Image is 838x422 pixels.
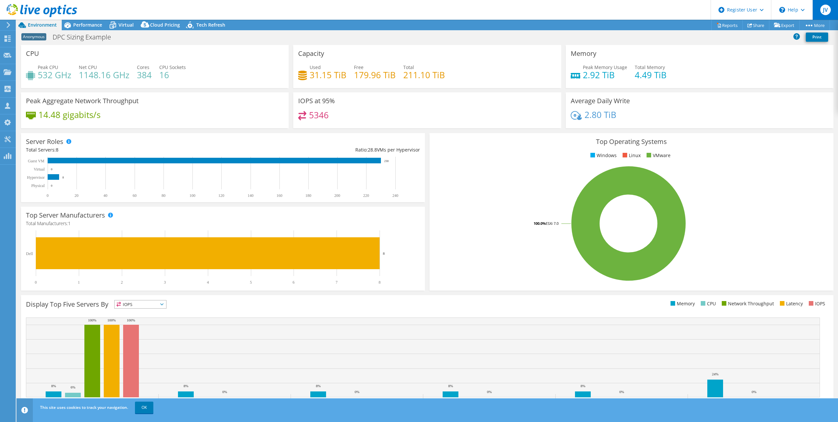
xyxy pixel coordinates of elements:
h3: Top Server Manufacturers [26,212,105,219]
li: IOPS [807,300,825,307]
text: 8 [383,251,385,255]
text: 0% [619,390,624,394]
text: 230 [384,159,389,163]
text: 5 [250,280,252,285]
text: 220 [363,193,369,198]
text: 100% [127,318,135,322]
span: 28.8 [368,147,377,153]
span: CPU Sockets [159,64,186,70]
text: Hypervisor [27,175,45,180]
text: 7 [336,280,338,285]
div: Total Servers: [26,146,223,153]
span: 1 [68,220,71,226]
span: Total [403,64,414,70]
li: VMware [645,152,671,159]
h4: 532 GHz [38,71,71,79]
h3: IOPS at 95% [298,97,335,105]
span: This site uses cookies to track your navigation. [40,405,128,410]
text: 60 [133,193,137,198]
span: Peak CPU [38,64,58,70]
text: 100 [189,193,195,198]
a: Reports [711,20,743,30]
span: 8 [56,147,58,153]
h3: Capacity [298,50,324,57]
text: 40 [103,193,107,198]
span: JV [820,5,831,15]
text: 0% [752,390,757,394]
text: 8% [316,384,321,388]
text: 0 [47,193,49,198]
li: Network Throughput [720,300,774,307]
h4: 211.10 TiB [403,71,445,79]
span: Virtual [119,22,134,28]
span: Used [310,64,321,70]
text: 160 [276,193,282,198]
text: 24% [712,372,718,376]
h4: 179.96 TiB [354,71,396,79]
span: Tech Refresh [196,22,225,28]
h3: Server Roles [26,138,63,145]
li: Latency [778,300,803,307]
text: 100% [88,318,97,322]
text: 8% [581,384,585,388]
text: 0 [35,280,37,285]
a: Share [742,20,769,30]
h4: 14.48 gigabits/s [38,111,100,118]
text: 100% [107,318,116,322]
text: 4 [207,280,209,285]
text: 8% [51,384,56,388]
text: 240 [392,193,398,198]
text: 1 [78,280,80,285]
h4: 384 [137,71,152,79]
div: Ratio: VMs per Hypervisor [223,146,420,153]
span: Cores [137,64,149,70]
text: 200 [334,193,340,198]
span: Free [354,64,364,70]
span: Anonymous [21,33,46,40]
text: 8% [448,384,453,388]
text: 0 [51,168,53,171]
h4: 31.15 TiB [310,71,346,79]
h3: Top Operating Systems [434,138,828,145]
text: 0% [222,390,227,394]
text: Dell [26,251,33,256]
li: Linux [621,152,641,159]
a: Export [769,20,800,30]
text: 80 [162,193,165,198]
h3: CPU [26,50,39,57]
a: Print [806,33,828,42]
text: 0% [355,390,360,394]
h4: 2.80 TiB [584,111,616,118]
li: Windows [589,152,617,159]
span: Cloud Pricing [150,22,180,28]
span: Performance [73,22,102,28]
text: 8% [184,384,188,388]
text: 6 [293,280,295,285]
text: 0% [487,390,492,394]
text: 20 [75,193,78,198]
text: Guest VM [28,159,44,163]
li: Memory [669,300,695,307]
text: 120 [218,193,224,198]
text: 6% [71,385,76,389]
text: Virtual [34,167,45,172]
text: 0 [51,184,53,187]
text: 140 [248,193,254,198]
li: CPU [699,300,716,307]
h4: 5346 [309,111,329,119]
span: Peak Memory Usage [583,64,627,70]
span: Environment [28,22,57,28]
text: 8 [379,280,381,285]
h3: Memory [571,50,596,57]
text: 180 [305,193,311,198]
text: 3 [164,280,166,285]
tspan: ESXi 7.0 [546,221,559,226]
h3: Peak Aggregate Network Throughput [26,97,139,105]
svg: \n [779,7,785,13]
h1: DPC Sizing Example [50,34,121,41]
a: More [799,20,830,30]
span: Net CPU [79,64,97,70]
a: OK [135,402,153,413]
text: 8 [62,176,64,179]
span: Total Memory [635,64,665,70]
